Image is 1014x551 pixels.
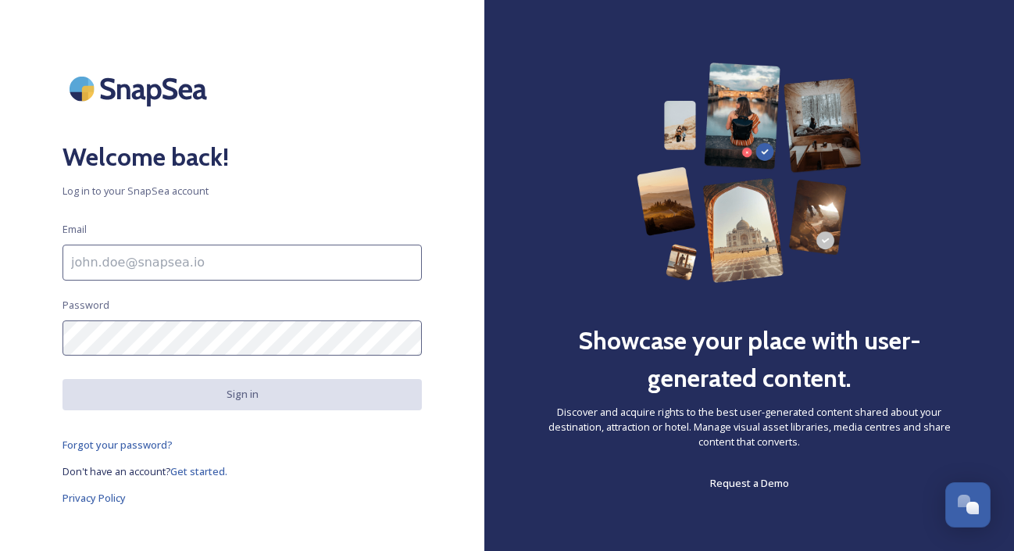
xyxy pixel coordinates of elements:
[62,491,126,505] span: Privacy Policy
[62,222,87,237] span: Email
[62,438,173,452] span: Forgot your password?
[62,138,422,176] h2: Welcome back!
[62,298,109,313] span: Password
[547,405,952,450] span: Discover and acquire rights to the best user-generated content shared about your destination, att...
[62,63,219,115] img: SnapSea Logo
[62,464,170,478] span: Don't have an account?
[62,462,422,481] a: Don't have an account?Get started.
[710,474,789,492] a: Request a Demo
[945,482,991,528] button: Open Chat
[547,322,952,397] h2: Showcase your place with user-generated content.
[62,184,422,199] span: Log in to your SnapSea account
[62,245,422,281] input: john.doe@snapsea.io
[637,63,862,283] img: 63b42ca75bacad526042e722_Group%20154-p-800.png
[62,379,422,410] button: Sign in
[710,476,789,490] span: Request a Demo
[62,435,422,454] a: Forgot your password?
[170,464,227,478] span: Get started.
[62,488,422,507] a: Privacy Policy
